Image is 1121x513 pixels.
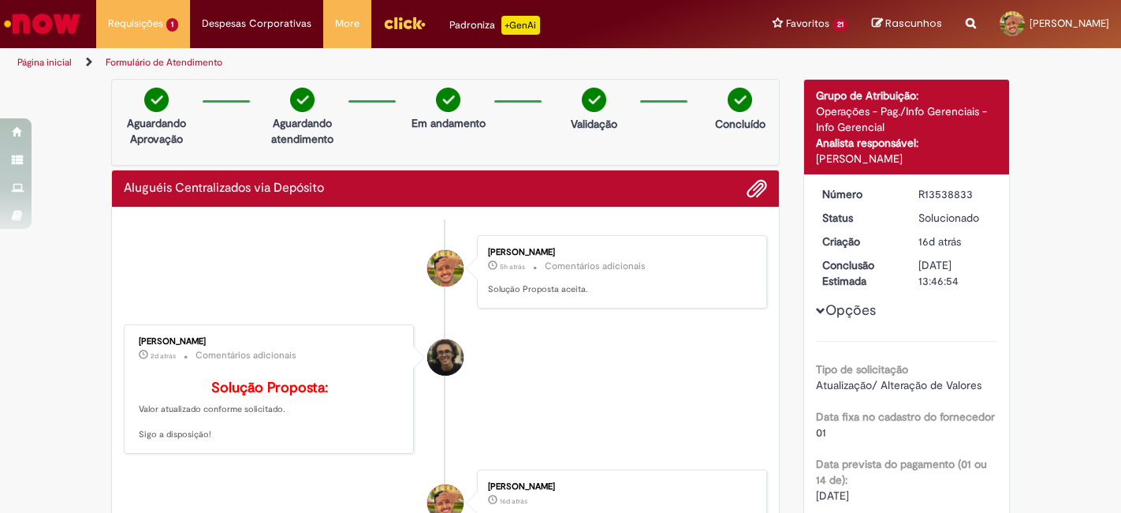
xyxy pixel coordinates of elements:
[918,234,961,249] time: 16/09/2025 10:46:51
[816,378,981,392] span: Atualização/ Alteração de Valores
[810,257,907,289] dt: Conclusão Estimada
[885,16,942,31] span: Rascunhos
[728,88,752,112] img: check-circle-green.png
[118,115,195,147] p: Aguardando Aprovação
[816,457,987,487] b: Data prevista do pagamento (01 ou 14 de):
[106,56,222,69] a: Formulário de Atendimento
[151,351,176,361] span: 2d atrás
[500,262,525,271] time: 01/10/2025 09:16:35
[816,425,826,440] span: 01
[816,135,998,151] div: Analista responsável:
[488,482,750,492] div: [PERSON_NAME]
[810,186,907,202] dt: Número
[816,103,998,135] div: Operações - Pag./Info Gerenciais - Info Gerencial
[202,16,311,32] span: Despesas Corporativas
[715,116,765,132] p: Concluído
[816,362,908,376] b: Tipo de solicitação
[144,88,169,112] img: check-circle-green.png
[918,234,961,249] span: 16d atrás
[500,496,527,506] time: 16/09/2025 10:43:56
[500,496,527,506] span: 16d atrás
[139,380,401,441] p: Valor atualizado conforme solicitado. Sigo a disposição!
[412,115,486,131] p: Em andamento
[786,16,829,32] span: Favoritos
[17,56,72,69] a: Página inicial
[816,151,998,167] div: [PERSON_NAME]
[582,88,606,112] img: check-circle-green.png
[211,379,328,397] b: Solução Proposta:
[918,257,992,289] div: [DATE] 13:46:54
[488,283,750,296] p: Solução Proposta aceita.
[124,182,324,196] h2: Aluguéis Centralizados via Depósito Histórico de tíquete
[747,178,767,199] button: Adicionar anexos
[139,337,401,346] div: [PERSON_NAME]
[488,248,750,257] div: [PERSON_NAME]
[108,16,163,32] span: Requisições
[816,489,849,503] span: [DATE]
[816,88,998,103] div: Grupo de Atribuição:
[427,339,464,376] div: Cleber Gressoni Rodrigues
[166,18,178,32] span: 1
[151,351,176,361] time: 29/09/2025 16:44:29
[545,260,646,273] small: Comentários adicionais
[383,11,426,35] img: click_logo_yellow_360x200.png
[449,16,540,35] div: Padroniza
[196,349,296,362] small: Comentários adicionais
[264,115,341,147] p: Aguardando atendimento
[816,410,995,424] b: Data fixa no cadastro do fornecedor
[918,186,992,202] div: R13538833
[12,48,736,77] ul: Trilhas de página
[1030,17,1109,30] span: [PERSON_NAME]
[335,16,359,32] span: More
[427,250,464,286] div: Luis Fernando Oliveira Silva
[872,17,942,32] a: Rascunhos
[918,210,992,226] div: Solucionado
[810,234,907,249] dt: Criação
[501,16,540,35] p: +GenAi
[571,116,617,132] p: Validação
[2,8,83,39] img: ServiceNow
[290,88,315,112] img: check-circle-green.png
[810,210,907,226] dt: Status
[918,234,992,249] div: 16/09/2025 10:46:51
[832,18,848,32] span: 21
[436,88,460,112] img: check-circle-green.png
[500,262,525,271] span: 5h atrás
